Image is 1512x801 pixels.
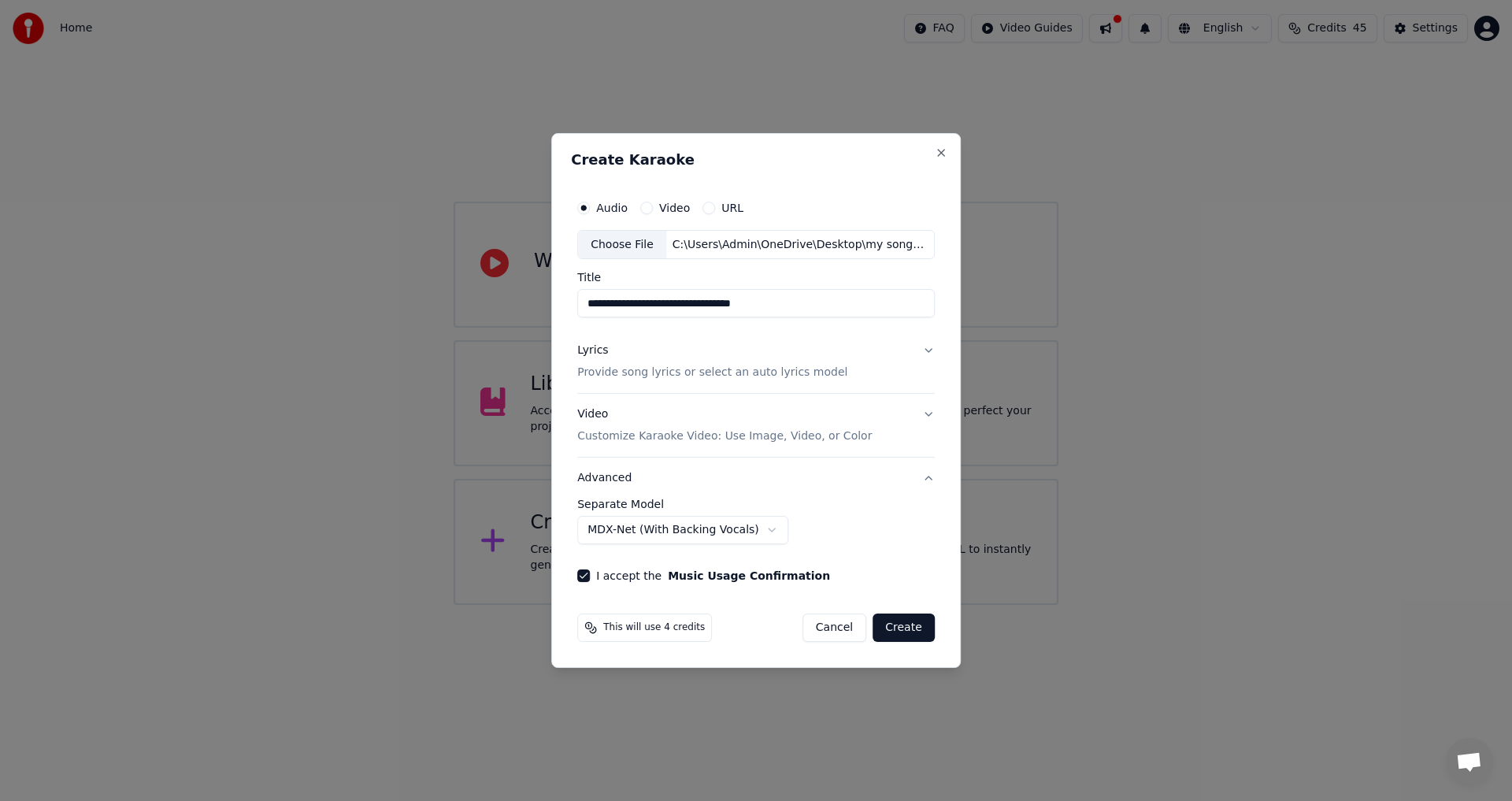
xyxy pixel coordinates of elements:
[577,499,935,557] div: Advanced
[571,153,941,167] h2: Create Karaoke
[596,570,830,581] label: I accept the
[721,202,743,213] label: URL
[802,614,866,642] button: Cancel
[577,331,935,394] button: LyricsProvide song lyrics or select an auto lyrics model
[577,428,872,444] p: Customize Karaoke Video: Use Image, Video, or Color
[596,202,628,213] label: Audio
[577,365,847,381] p: Provide song lyrics or select an auto lyrics model
[577,395,935,458] button: VideoCustomize Karaoke Video: Use Image, Video, or Color
[666,237,934,253] div: C:\Users\Admin\OneDrive\Desktop\my songs\Elastic Soul [PERSON_NAME] Danlos Awareness.mp3
[603,621,705,634] span: This will use 4 credits
[577,407,872,445] div: Video
[577,499,935,510] label: Separate Model
[577,458,935,499] button: Advanced
[578,231,666,259] div: Choose File
[873,614,935,642] button: Create
[577,273,935,284] label: Title
[577,343,608,359] div: Lyrics
[668,570,830,581] button: I accept the
[659,202,690,213] label: Video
